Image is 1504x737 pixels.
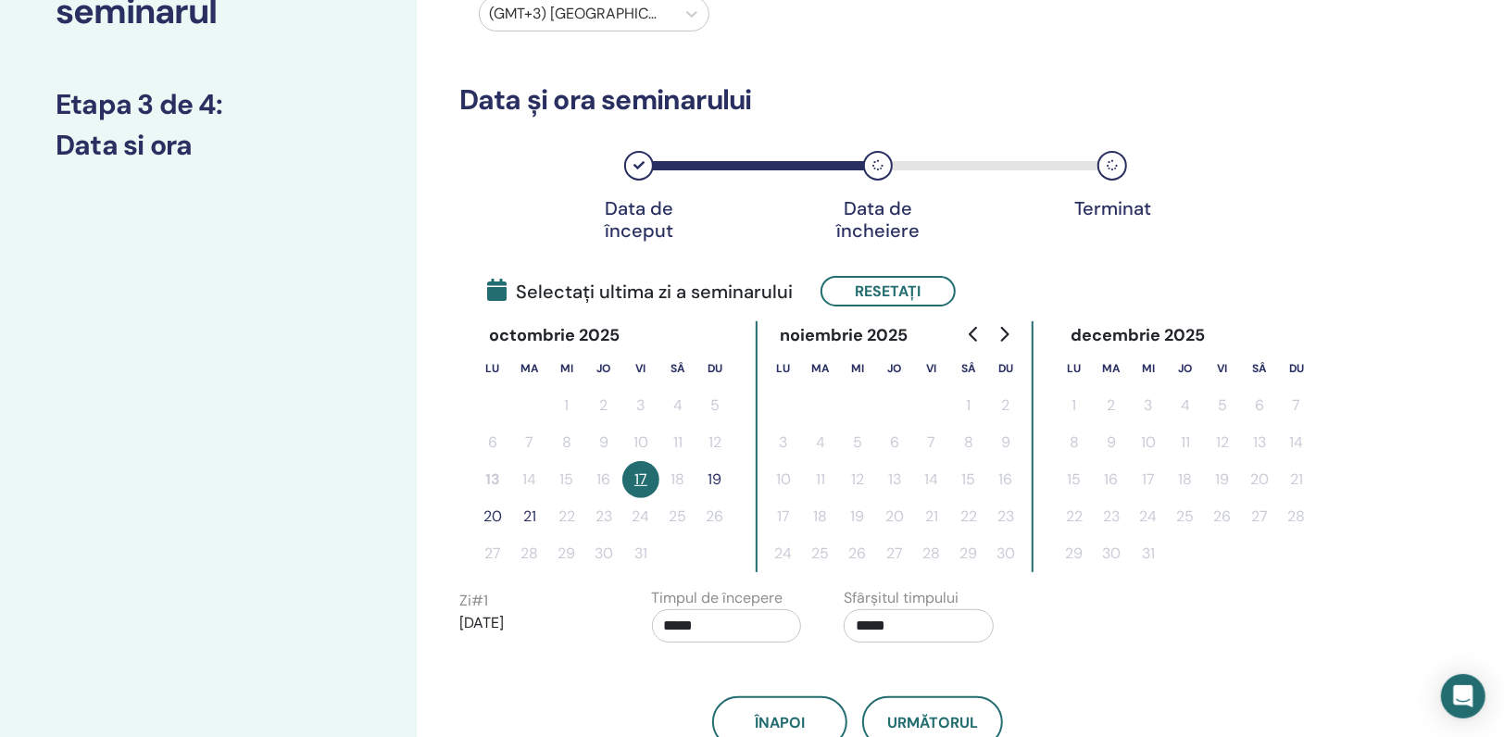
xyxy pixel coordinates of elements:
[839,535,876,572] button: 26
[585,350,622,387] th: joi
[913,424,950,461] button: 7
[1241,424,1278,461] button: 13
[548,461,585,498] button: 15
[987,350,1024,387] th: duminică
[548,424,585,461] button: 8
[585,461,622,498] button: 16
[1130,424,1167,461] button: 10
[1441,674,1485,718] div: Open Intercom Messenger
[839,461,876,498] button: 12
[459,83,1257,117] h3: Data și ora seminarului
[474,461,511,498] button: 13
[832,197,924,242] div: Data de încheiere
[1056,424,1093,461] button: 8
[1130,461,1167,498] button: 17
[1204,387,1241,424] button: 5
[622,387,659,424] button: 3
[474,321,635,350] div: octombrie 2025
[1241,498,1278,535] button: 27
[487,278,793,306] span: Selectați ultima zi a seminarului
[622,535,659,572] button: 31
[1066,197,1159,219] div: Terminat
[1278,461,1315,498] button: 21
[1241,461,1278,498] button: 20
[755,713,805,732] span: Înapoi
[839,498,876,535] button: 19
[913,350,950,387] th: vineri
[1167,424,1204,461] button: 11
[474,498,511,535] button: 20
[802,535,839,572] button: 25
[474,424,511,461] button: 6
[1093,535,1130,572] button: 30
[1204,498,1241,535] button: 26
[765,535,802,572] button: 24
[802,350,839,387] th: marți
[1278,498,1315,535] button: 28
[659,350,696,387] th: sâmbătă
[987,461,1024,498] button: 16
[876,461,913,498] button: 13
[1056,387,1093,424] button: 1
[1093,387,1130,424] button: 2
[696,498,733,535] button: 26
[511,498,548,535] button: 21
[474,350,511,387] th: luni
[1056,498,1093,535] button: 22
[876,350,913,387] th: joi
[585,387,622,424] button: 2
[1056,321,1221,350] div: decembrie 2025
[548,535,585,572] button: 29
[1167,387,1204,424] button: 4
[1241,350,1278,387] th: sâmbătă
[696,350,733,387] th: duminică
[913,535,950,572] button: 28
[765,461,802,498] button: 10
[1056,535,1093,572] button: 29
[987,387,1024,424] button: 2
[765,321,923,350] div: noiembrie 2025
[1167,461,1204,498] button: 18
[844,587,959,609] label: Sfârșitul timpului
[56,88,361,121] h3: Etapa 3 de 4 :
[839,350,876,387] th: miercuri
[987,535,1024,572] button: 30
[622,498,659,535] button: 24
[459,612,609,634] p: [DATE]
[585,424,622,461] button: 9
[696,424,733,461] button: 12
[585,535,622,572] button: 30
[959,316,989,353] button: Go to previous month
[548,498,585,535] button: 22
[950,350,987,387] th: sâmbătă
[913,498,950,535] button: 21
[593,197,685,242] div: Data de început
[802,424,839,461] button: 4
[802,461,839,498] button: 11
[1278,387,1315,424] button: 7
[696,461,733,498] button: 19
[987,498,1024,535] button: 23
[1056,461,1093,498] button: 15
[622,461,659,498] button: 17
[989,316,1019,353] button: Go to next month
[887,713,978,732] span: Următorul
[659,461,696,498] button: 18
[876,424,913,461] button: 6
[1204,461,1241,498] button: 19
[548,350,585,387] th: miercuri
[652,587,783,609] label: Timpul de începere
[622,350,659,387] th: vineri
[1278,350,1315,387] th: duminică
[950,387,987,424] button: 1
[1056,350,1093,387] th: luni
[511,535,548,572] button: 28
[1093,424,1130,461] button: 9
[659,498,696,535] button: 25
[950,535,987,572] button: 29
[765,424,802,461] button: 3
[1130,535,1167,572] button: 31
[950,461,987,498] button: 15
[1093,350,1130,387] th: marți
[1130,350,1167,387] th: miercuri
